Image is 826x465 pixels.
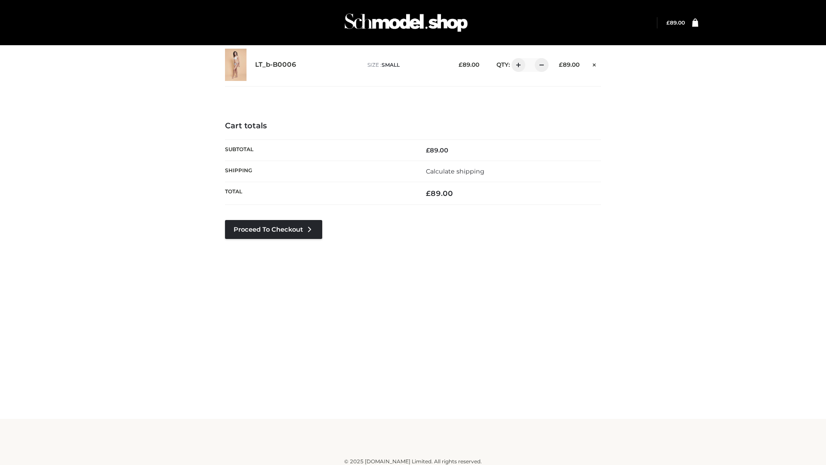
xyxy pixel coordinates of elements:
a: £89.00 [666,19,685,26]
a: Calculate shipping [426,167,484,175]
span: £ [559,61,563,68]
a: LT_b-B0006 [255,61,296,69]
bdi: 89.00 [459,61,479,68]
a: Proceed to Checkout [225,220,322,239]
bdi: 89.00 [559,61,579,68]
th: Total [225,182,413,205]
span: SMALL [382,62,400,68]
div: QTY: [488,58,546,72]
img: LT_b-B0006 - SMALL [225,49,247,81]
bdi: 89.00 [426,146,448,154]
th: Subtotal [225,139,413,161]
img: Schmodel Admin 964 [342,6,471,40]
span: £ [459,61,462,68]
bdi: 89.00 [426,189,453,198]
span: £ [426,189,431,198]
h4: Cart totals [225,121,601,131]
span: £ [666,19,670,26]
p: size : [367,61,445,69]
a: Remove this item [588,58,601,69]
span: £ [426,146,430,154]
bdi: 89.00 [666,19,685,26]
th: Shipping [225,161,413,182]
